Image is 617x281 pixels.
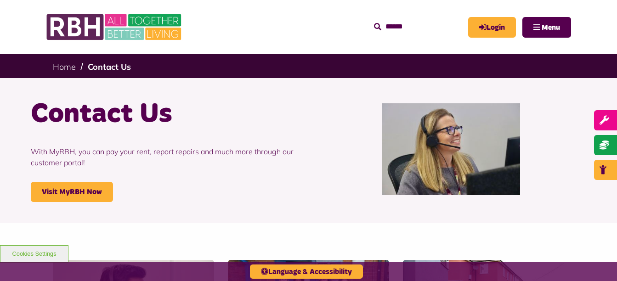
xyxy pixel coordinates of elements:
[576,240,617,281] iframe: Netcall Web Assistant for live chat
[522,17,571,38] button: Navigation
[46,9,184,45] img: RBH
[31,182,113,202] a: Visit MyRBH Now
[250,264,363,279] button: Language & Accessibility
[468,17,516,38] a: MyRBH
[542,24,560,31] span: Menu
[88,62,131,72] a: Contact Us
[31,132,302,182] p: With MyRBH, you can pay your rent, report repairs and much more through our customer portal!
[53,62,76,72] a: Home
[382,103,520,195] img: Contact Centre February 2024 (1)
[31,96,302,132] h1: Contact Us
